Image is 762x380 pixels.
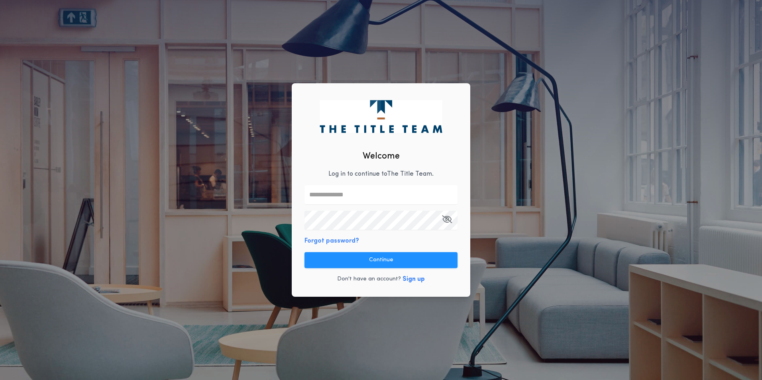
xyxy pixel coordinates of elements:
[337,275,401,283] p: Don't have an account?
[320,100,442,133] img: logo
[328,169,434,179] p: Log in to continue to The Title Team .
[304,236,359,246] button: Forgot password?
[363,150,400,163] h2: Welcome
[403,274,425,284] button: Sign up
[304,252,458,268] button: Continue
